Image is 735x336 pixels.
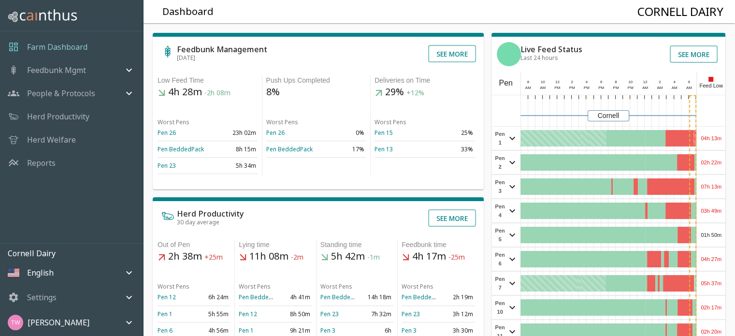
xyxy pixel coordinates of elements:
p: [PERSON_NAME] [28,317,89,328]
a: Pen BeddedPack [320,293,367,301]
div: 03h 49m [697,199,725,222]
div: Low Feed Time [158,75,258,86]
a: Pen 13 [375,145,393,153]
td: 14h 18m [357,289,393,306]
td: 0% [316,125,366,141]
span: AM [525,86,531,90]
span: PM [584,86,590,90]
span: Pen 2 [494,154,506,171]
h5: 11h 08m [239,250,312,263]
a: Pen BeddedPack [158,145,204,153]
h5: 2h 38m [158,250,231,263]
span: Worst Pens [239,282,271,291]
div: 4 [671,79,678,85]
p: People & Protocols [27,88,95,99]
span: Worst Pens [158,282,189,291]
div: Deliveries on Time [375,75,475,86]
a: Pen 12 [158,293,176,301]
div: Push Ups Completed [266,75,367,86]
td: 4h 41m [275,289,312,306]
img: 8119576092e7e685dc1b453729330c43 [8,315,23,330]
div: 12 [641,79,649,85]
button: See more [428,45,476,62]
span: [DATE] [177,54,195,62]
span: Pen 7 [494,275,506,292]
span: Pen 5 [494,226,506,244]
h5: 8% [266,86,367,99]
span: Pen 4 [494,202,506,219]
a: Reports [27,157,56,169]
h5: 5h 42m [320,250,393,263]
span: AM [686,86,692,90]
span: AM [672,86,677,90]
span: Last 24 hours [520,54,558,62]
h5: Dashboard [162,5,214,18]
span: Worst Pens [266,118,298,126]
div: 12 [554,79,561,85]
h5: 29% [375,86,475,99]
td: 25% [425,125,475,141]
span: -2m [291,253,303,262]
a: Pen 12 [239,310,257,318]
span: Pen 1 [494,130,506,147]
h4: Cornell Dairy [637,4,723,19]
a: Pen 23 [320,310,339,318]
div: 05h 37m [697,272,725,295]
td: 5h 55m [194,306,231,322]
span: -25m [448,253,465,262]
span: Pen 10 [494,299,506,316]
div: Cornell [588,110,629,121]
a: Pen BeddedPack [266,145,313,153]
div: 10 [627,79,634,85]
td: 6h 24m [194,289,231,306]
a: Pen 23 [402,310,420,318]
div: 6 [598,79,605,85]
div: 01h 50m [697,223,725,247]
td: 33% [425,141,475,158]
span: Worst Pens [158,118,189,126]
a: Pen 1 [158,310,173,318]
p: Cornell Dairy [8,248,143,259]
div: 4 [583,79,590,85]
div: 02h 22m [697,151,725,174]
div: 2 [568,79,576,85]
div: Pen [491,72,520,95]
a: Pen 3 [320,326,335,335]
span: AM [657,86,663,90]
h5: 4h 28m [158,86,258,99]
td: 7h 32m [357,306,393,322]
h6: Feedbunk Management [177,45,267,53]
span: PM [554,86,560,90]
div: 8 [612,79,620,85]
p: Feedbunk Mgmt [27,64,86,76]
span: -1m [367,253,380,262]
td: 23h 02m [208,125,258,141]
span: Pen 3 [494,178,506,195]
a: Herd Welfare [27,134,76,146]
span: PM [613,86,619,90]
div: Standing time [320,240,393,250]
h5: 4h 17m [402,250,475,263]
a: Herd Productivity [27,111,89,122]
a: Pen 23 [158,161,176,170]
div: 07h 13m [697,175,725,198]
span: -2h 08m [204,88,231,98]
button: See more [670,45,718,63]
td: 8h 50m [275,306,312,322]
td: 17% [316,141,366,158]
div: 8 [524,79,532,85]
button: See more [428,209,476,227]
td: 8h 15m [208,141,258,158]
td: 3h 12m [438,306,475,322]
a: Pen 26 [266,129,285,137]
a: Pen 26 [158,129,176,137]
span: Worst Pens [402,282,433,291]
div: 04h 27m [697,248,725,271]
a: Pen BeddedPack [402,293,448,301]
td: 5h 34m [208,158,258,174]
span: +12% [406,88,424,98]
a: Farm Dashboard [27,41,87,53]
